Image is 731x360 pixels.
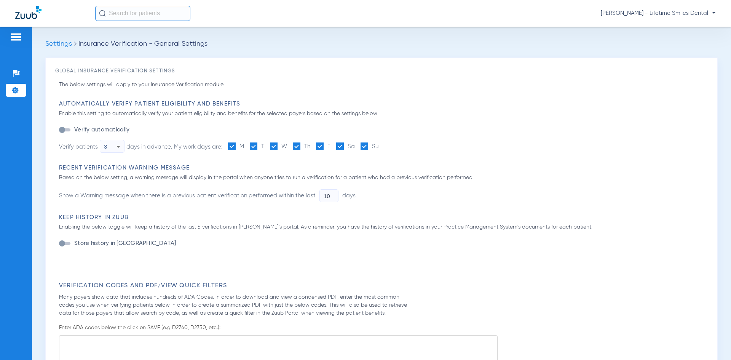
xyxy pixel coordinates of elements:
span: 3 [104,143,107,150]
h3: Keep History in Zuub [59,214,708,221]
p: Enabling the below toggle will keep a history of the last 5 verifications in [PERSON_NAME]'s port... [59,223,708,231]
label: W [270,142,287,151]
p: Many payers show data that includes hundreds of ADA Codes. In order to download and view a conden... [59,293,416,317]
span: [PERSON_NAME] - Lifetime Smiles Dental [601,10,716,17]
img: hamburger-icon [10,32,22,42]
h3: Recent Verification Warning Message [59,164,708,172]
label: Verify automatically [73,126,129,134]
span: My work days are: [174,144,222,150]
h3: Verification Codes and PDF/View Quick Filters [59,282,708,290]
label: Th [293,142,310,151]
div: Verify patients days in advance. [59,140,172,153]
img: Zuub Logo [15,6,41,19]
p: Based on the below setting, a warning message will display in the portal when anyone tries to run... [59,174,708,182]
h3: Automatically Verify Patient Eligibility and Benefits [59,100,708,108]
span: Insurance Verification - General Settings [78,40,207,47]
label: T [250,142,264,151]
span: Settings [45,40,72,47]
label: M [228,142,244,151]
input: Search for patients [95,6,190,21]
img: Search Icon [99,10,106,17]
h3: Global Insurance Verification Settings [55,67,708,75]
label: Su [361,142,378,151]
p: The below settings will apply to your Insurance Verification module. [59,81,708,89]
li: Show a Warning message when there is a previous patient verification performed within the last days. [59,189,357,202]
label: F [316,142,330,151]
p: Enter ADA codes below the click on SAVE (e.g D2740, D2750, etc.): [59,324,708,331]
label: Store history in [GEOGRAPHIC_DATA] [73,240,176,247]
label: Sa [336,142,355,151]
p: Enable this setting to automatically verify your patient eligibility and benefits for the selecte... [59,110,708,118]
